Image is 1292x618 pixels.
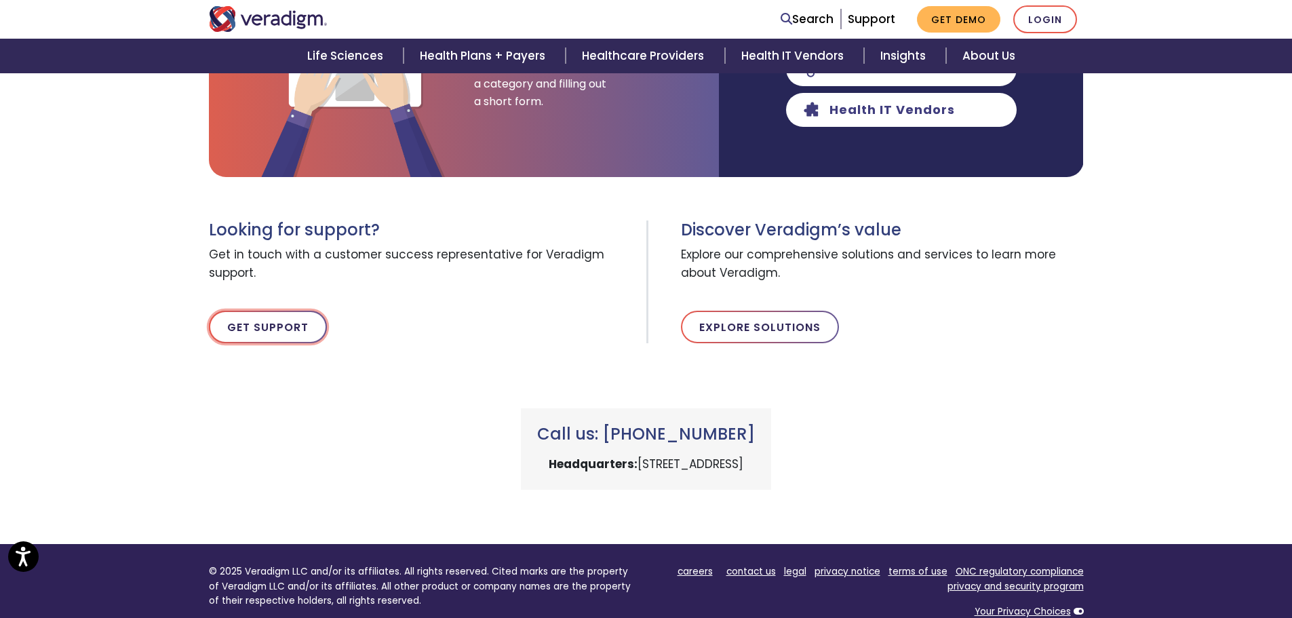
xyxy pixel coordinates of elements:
p: © 2025 Veradigm LLC and/or its affiliates. All rights reserved. Cited marks are the property of V... [209,564,636,609]
a: careers [678,565,713,578]
a: Get Demo [917,6,1000,33]
a: Search [781,10,834,28]
p: [STREET_ADDRESS] [537,455,755,474]
a: Get Support [209,311,327,343]
h3: Discover Veradigm’s value [681,220,1084,240]
a: Health Plans + Payers [404,39,566,73]
a: Login [1013,5,1077,33]
a: Health IT Vendors [725,39,864,73]
a: contact us [726,565,776,578]
span: Explore our comprehensive solutions and services to learn more about Veradigm. [681,240,1084,289]
a: Insights [864,39,946,73]
a: ONC regulatory compliance [956,565,1084,578]
a: Your Privacy Choices [975,605,1071,618]
span: Get in touch with a customer success representative for Veradigm support. [209,240,636,289]
img: Veradigm logo [209,6,328,32]
a: privacy and security program [947,580,1084,593]
a: Healthcare Providers [566,39,724,73]
h3: Call us: [PHONE_NUMBER] [537,425,755,444]
a: privacy notice [815,565,880,578]
h3: Looking for support? [209,220,636,240]
strong: Headquarters: [549,456,638,472]
a: About Us [946,39,1032,73]
a: Explore Solutions [681,311,839,343]
a: terms of use [888,565,947,578]
span: Get started by selecting a category and filling out a short form. [474,58,610,111]
a: Support [848,11,895,27]
a: legal [784,565,806,578]
a: Life Sciences [291,39,404,73]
